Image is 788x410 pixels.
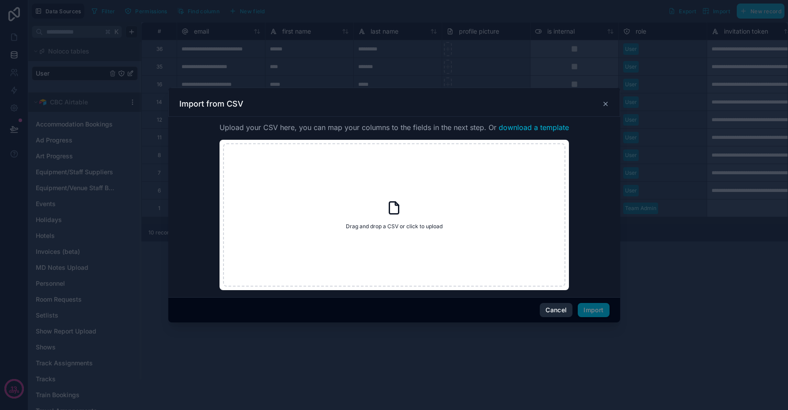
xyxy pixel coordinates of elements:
span: Drag and drop a CSV or click to upload [346,223,443,230]
button: Cancel [540,303,572,317]
h3: Import from CSV [179,99,243,109]
button: download a template [499,122,569,133]
span: Upload your CSV here, you can map your columns to the fields in the next step. Or [220,122,569,133]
